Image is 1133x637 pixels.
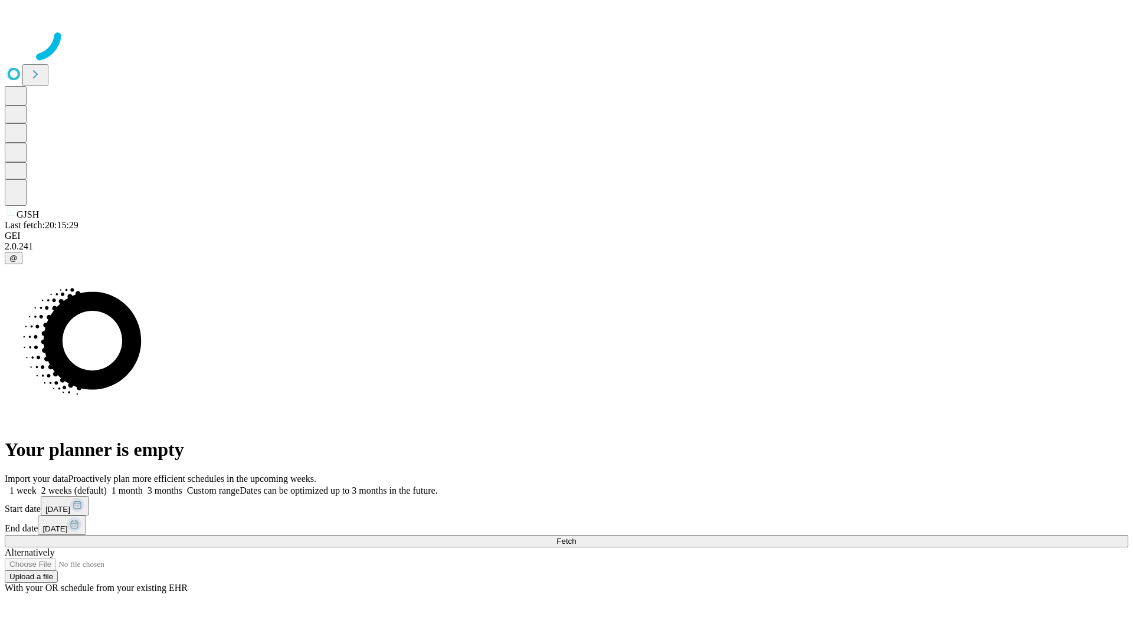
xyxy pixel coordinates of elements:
[9,485,37,495] span: 1 week
[41,485,107,495] span: 2 weeks (default)
[38,515,86,535] button: [DATE]
[5,570,58,583] button: Upload a file
[112,485,143,495] span: 1 month
[5,439,1128,461] h1: Your planner is empty
[556,537,576,546] span: Fetch
[5,547,54,557] span: Alternatively
[45,505,70,514] span: [DATE]
[9,254,18,262] span: @
[5,583,188,593] span: With your OR schedule from your existing EHR
[5,474,68,484] span: Import your data
[187,485,240,495] span: Custom range
[5,252,22,264] button: @
[5,535,1128,547] button: Fetch
[42,524,67,533] span: [DATE]
[5,496,1128,515] div: Start date
[5,241,1128,252] div: 2.0.241
[148,485,182,495] span: 3 months
[5,515,1128,535] div: End date
[240,485,437,495] span: Dates can be optimized up to 3 months in the future.
[41,496,89,515] button: [DATE]
[5,231,1128,241] div: GEI
[68,474,316,484] span: Proactively plan more efficient schedules in the upcoming weeks.
[17,209,39,219] span: GJSH
[5,220,78,230] span: Last fetch: 20:15:29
